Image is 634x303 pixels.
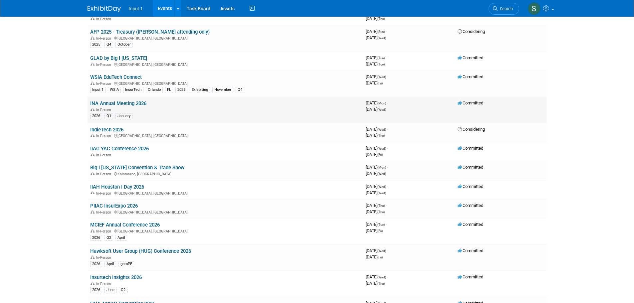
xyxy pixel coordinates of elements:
span: (Fri) [377,153,383,157]
span: [DATE] [366,16,385,21]
img: In-Person Event [91,36,95,40]
div: [GEOGRAPHIC_DATA], [GEOGRAPHIC_DATA] [90,228,360,233]
span: (Tue) [377,63,385,66]
span: [DATE] [366,274,388,279]
span: In-Person [96,81,113,86]
span: Input 1 [129,6,143,11]
a: WSIA EduTech Connect [90,74,142,80]
div: Kalamazoo, [GEOGRAPHIC_DATA] [90,171,360,176]
span: [DATE] [366,62,385,67]
span: In-Person [96,255,113,260]
div: 2026 [90,261,102,267]
div: [GEOGRAPHIC_DATA], [GEOGRAPHIC_DATA] [90,209,360,215]
span: Considering [458,127,485,132]
span: In-Person [96,108,113,112]
div: [GEOGRAPHIC_DATA], [GEOGRAPHIC_DATA] [90,190,360,196]
span: (Thu) [377,134,385,137]
span: - [387,165,388,170]
span: [DATE] [366,171,386,176]
a: Big I [US_STATE] Convention & Trade Show [90,165,184,171]
a: AFP 2025 - Treasury ([PERSON_NAME] attending only) [90,29,210,35]
span: In-Person [96,63,113,67]
img: In-Person Event [91,255,95,259]
span: [DATE] [366,127,388,132]
span: In-Person [96,210,113,215]
span: [DATE] [366,248,388,253]
span: [DATE] [366,35,386,40]
span: [DATE] [366,184,388,189]
span: (Wed) [377,108,386,111]
img: In-Person Event [91,63,95,66]
span: Committed [458,146,483,151]
div: Q4 [105,42,113,48]
div: June [105,287,116,293]
span: (Wed) [377,249,386,253]
div: Input 1 [90,87,106,93]
span: [DATE] [366,228,383,233]
span: - [387,274,388,279]
a: Hawksoft User Group (HUG) Conference 2026 [90,248,191,254]
span: Committed [458,100,483,105]
span: (Thu) [377,204,385,208]
span: Search [498,6,513,11]
div: 2026 [90,235,102,241]
div: Q2 [119,287,127,293]
span: [DATE] [366,222,387,227]
span: Considering [458,29,485,34]
span: - [387,146,388,151]
span: [DATE] [366,133,385,138]
div: January [115,113,132,119]
span: - [386,203,387,208]
img: In-Person Event [91,191,95,195]
span: Committed [458,203,483,208]
span: (Wed) [377,75,386,79]
img: Susan Stout [528,2,540,15]
a: Insurtech Insights 2026 [90,274,142,280]
span: In-Person [96,172,113,176]
span: [DATE] [366,254,383,259]
span: (Wed) [377,128,386,131]
span: [DATE] [366,152,383,157]
span: In-Person [96,282,113,286]
img: In-Person Event [91,282,95,285]
a: PIIAC InsurExpo 2026 [90,203,138,209]
span: - [387,184,388,189]
div: [GEOGRAPHIC_DATA], [GEOGRAPHIC_DATA] [90,62,360,67]
div: 2025 [90,42,102,48]
a: IIAG YAC Conference 2026 [90,146,149,152]
div: [GEOGRAPHIC_DATA], [GEOGRAPHIC_DATA] [90,80,360,86]
span: (Wed) [377,172,386,176]
span: (Tue) [377,56,385,60]
div: October [115,42,133,48]
span: (Mon) [377,101,386,105]
span: [DATE] [366,190,386,195]
span: (Tue) [377,223,385,227]
span: In-Person [96,17,113,21]
a: IIAH Houston I Day 2026 [90,184,144,190]
img: In-Person Event [91,210,95,214]
span: [DATE] [366,209,385,214]
span: [DATE] [366,107,386,112]
div: April [115,235,127,241]
div: 2026 [90,287,102,293]
span: In-Person [96,153,113,157]
a: IndieTech 2026 [90,127,123,133]
span: - [386,55,387,60]
div: Q2 [105,235,113,241]
div: InsurTech [123,87,143,93]
div: WSIA [108,87,121,93]
span: Committed [458,274,483,279]
img: In-Person Event [91,153,95,156]
div: Q1 [105,113,113,119]
span: Committed [458,165,483,170]
span: (Fri) [377,255,383,259]
span: [DATE] [366,55,387,60]
span: - [387,248,388,253]
span: (Thu) [377,282,385,285]
span: [DATE] [366,203,387,208]
span: - [387,127,388,132]
div: [GEOGRAPHIC_DATA], [GEOGRAPHIC_DATA] [90,35,360,41]
span: [DATE] [366,80,383,85]
a: MCIEF Annual Conference 2026 [90,222,160,228]
div: Exhibiting [190,87,210,93]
